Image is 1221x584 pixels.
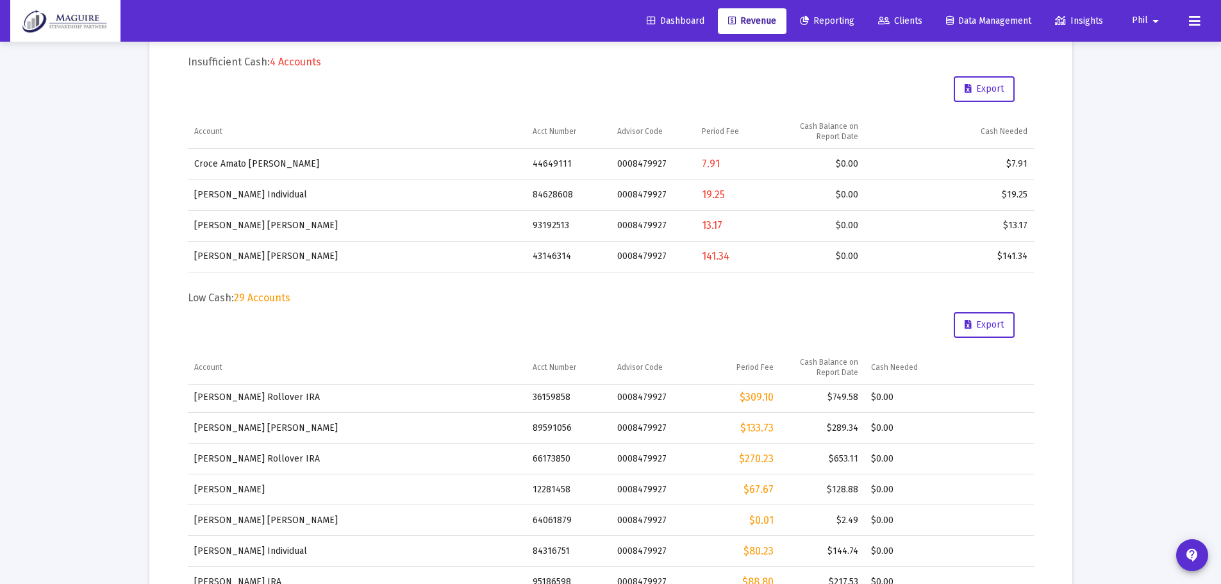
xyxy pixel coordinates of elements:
div: Period Fee [702,126,739,137]
div: Period Fee [736,362,774,372]
img: Dashboard [20,8,111,34]
div: Advisor Code [617,362,663,372]
div: Advisor Code [617,126,663,137]
td: Column Cash Balance on Report Date [780,115,865,149]
h5: Insufficient Cash: [188,56,1034,69]
a: Dashboard [636,8,715,34]
div: $0.00 [871,483,1027,496]
div: Acct Number [533,362,576,372]
div: Account [194,362,222,372]
span: Data Management [946,15,1031,26]
span: 4 Accounts [270,56,321,68]
td: 0008479927 [611,444,695,474]
div: $0.00 [871,545,1027,558]
td: 89591056 [526,413,611,444]
div: Account [194,126,222,137]
td: 0008479927 [611,505,695,536]
td: Column Advisor Code [611,115,695,149]
a: Data Management [936,8,1042,34]
td: Column Cash Needed [865,351,1034,385]
td: 84628608 [526,179,611,210]
div: Data grid [188,115,1034,272]
h5: Low Cash: [188,292,1034,305]
td: Column Period Fee [695,115,780,149]
div: $0.00 [786,158,858,171]
div: $270.23 [702,453,774,465]
a: Reporting [790,8,865,34]
span: 29 Accounts [234,292,290,304]
span: Dashboard [647,15,704,26]
td: 36159858 [526,382,611,413]
span: Export [965,83,1004,94]
span: Clients [878,15,922,26]
div: $0.00 [871,514,1027,527]
td: [PERSON_NAME] [PERSON_NAME] [188,413,526,444]
div: 141.34 [702,250,774,263]
a: Revenue [718,8,786,34]
button: Export [954,312,1015,338]
mat-icon: contact_support [1184,547,1200,563]
div: Cash Needed [871,362,918,372]
td: Column Advisor Code [611,351,695,385]
div: Cash Balance on Report Date [786,357,858,378]
button: Export [954,76,1015,102]
div: $141.34 [871,250,1027,263]
div: Cash Balance on Report Date [786,121,858,142]
div: $144.74 [786,545,858,558]
div: $0.00 [786,250,858,263]
td: 0008479927 [611,382,695,413]
div: $128.88 [786,483,858,496]
td: 0008479927 [611,210,695,241]
td: [PERSON_NAME] Rollover IRA [188,444,526,474]
td: Column Period Fee [695,351,780,385]
div: $653.11 [786,453,858,465]
a: Insights [1045,8,1113,34]
div: $7.91 [871,158,1027,171]
div: Acct Number [533,126,576,137]
div: $67.67 [702,483,774,496]
div: $0.00 [786,188,858,201]
span: Export [965,319,1004,330]
td: [PERSON_NAME] [PERSON_NAME] [188,210,526,241]
td: 0008479927 [611,474,695,505]
div: $133.73 [702,422,774,435]
td: 0008479927 [611,536,695,567]
td: [PERSON_NAME] Individual [188,179,526,210]
div: 7.91 [702,158,774,171]
a: Clients [868,8,933,34]
td: 93192513 [526,210,611,241]
div: $13.17 [871,219,1027,232]
td: 44649111 [526,149,611,179]
div: $2.49 [786,514,858,527]
td: 43146314 [526,241,611,272]
td: [PERSON_NAME] Individual [188,536,526,567]
td: [PERSON_NAME] Rollover IRA [188,382,526,413]
div: $309.10 [702,391,774,404]
button: Phil [1117,8,1179,33]
td: 64061879 [526,505,611,536]
td: Column Account [188,351,526,385]
div: $289.34 [786,422,858,435]
div: $0.00 [871,453,1027,465]
td: 12281458 [526,474,611,505]
td: 0008479927 [611,149,695,179]
div: 19.25 [702,188,774,201]
td: Column Account [188,115,526,149]
span: Insights [1055,15,1103,26]
div: $0.01 [702,514,774,527]
div: $0.00 [871,391,1027,404]
td: 0008479927 [611,241,695,272]
div: $19.25 [871,188,1027,201]
td: 66173850 [526,444,611,474]
span: Phil [1132,15,1148,26]
td: Column Cash Balance on Report Date [780,351,865,385]
td: [PERSON_NAME] [PERSON_NAME] [188,241,526,272]
td: Column Acct Number [526,115,611,149]
td: [PERSON_NAME] [188,474,526,505]
div: $0.00 [871,422,1027,435]
td: 0008479927 [611,179,695,210]
div: $0.00 [786,219,858,232]
span: Reporting [800,15,854,26]
td: [PERSON_NAME] [PERSON_NAME] [188,505,526,536]
td: 84316751 [526,536,611,567]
